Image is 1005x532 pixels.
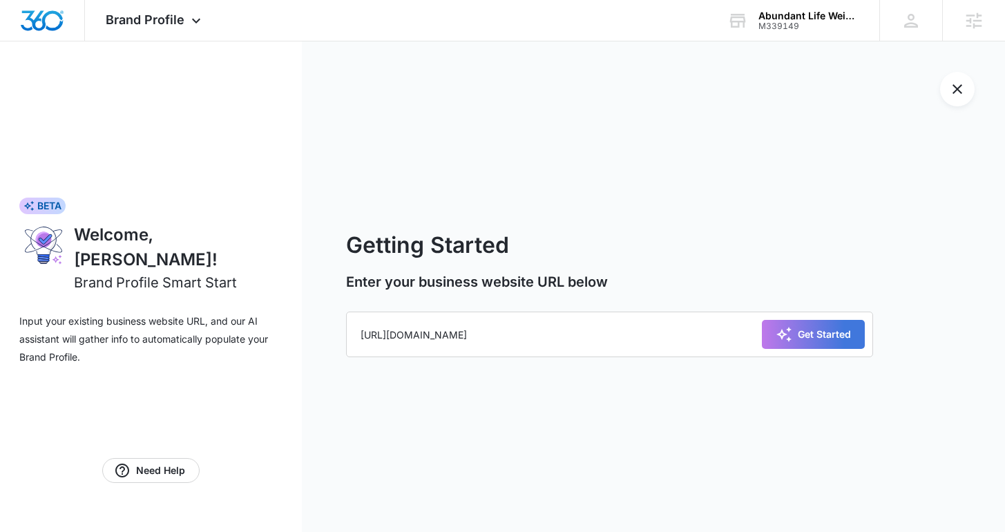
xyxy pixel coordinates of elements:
a: Need Help [102,458,200,483]
h2: Brand Profile Smart Start [74,272,237,293]
div: account name [758,10,859,21]
div: Get Started [776,326,851,343]
h1: Welcome, [PERSON_NAME]! [74,222,283,272]
p: Input your existing business website URL, and our AI assistant will gather info to automatically ... [19,312,283,366]
h2: Getting Started [346,229,874,262]
input: http://www.examplewebsite.com [346,312,874,357]
button: Get Started [762,320,865,349]
div: BETA [19,198,66,214]
span: Brand Profile [106,12,184,27]
p: Enter your business website URL below [346,272,874,292]
button: Exit Smart Start Wizard [940,72,975,106]
div: account id [758,21,859,31]
img: ai-brand-profile [19,222,68,268]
